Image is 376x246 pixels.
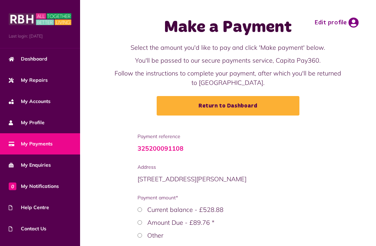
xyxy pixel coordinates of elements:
span: My Notifications [9,183,59,190]
a: Edit profile [314,17,359,28]
span: My Enquiries [9,161,51,169]
span: Last login: [DATE] [9,33,71,39]
span: My Profile [9,119,45,126]
span: Address [138,164,319,171]
p: You'll be passed to our secure payments service, Capita Pay360. [114,56,342,65]
p: Select the amount you'd like to pay and click 'Make payment' below. [114,43,342,52]
a: 325200091108 [138,144,183,152]
span: [STREET_ADDRESS][PERSON_NAME] [138,175,246,183]
span: Payment reference [138,133,319,140]
label: Other [147,231,163,239]
span: Contact Us [9,225,46,232]
img: MyRBH [9,12,71,26]
a: Return to Dashboard [157,96,299,116]
span: My Repairs [9,77,48,84]
span: Help Centre [9,204,49,211]
span: My Accounts [9,98,50,105]
span: Payment amount* [138,194,319,201]
span: Dashboard [9,55,47,63]
span: 0 [9,182,16,190]
label: Amount Due - £89.76 * [147,219,214,227]
p: Follow the instructions to complete your payment, after which you'll be returned to [GEOGRAPHIC_D... [114,69,342,87]
span: My Payments [9,140,53,148]
h1: Make a Payment [114,17,342,38]
label: Current balance - £528.88 [147,206,224,214]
